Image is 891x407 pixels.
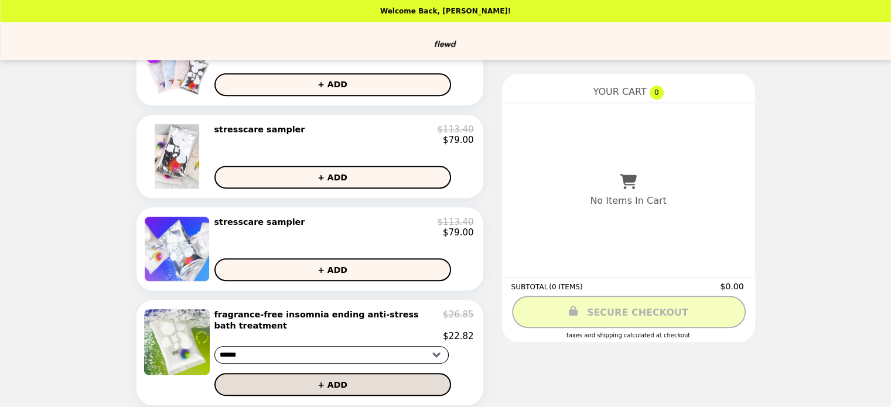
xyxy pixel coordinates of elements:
[214,346,449,364] select: Select a product variant
[380,7,511,15] p: Welcome Back, [PERSON_NAME]!
[511,283,549,291] span: SUBTOTAL
[443,135,474,145] p: $79.00
[144,309,213,375] img: fragrance-free insomnia ending anti-stress bath treatment
[214,73,451,96] button: + ADD
[590,195,666,206] p: No Items In Cart
[155,124,203,189] img: stresscare sampler
[214,166,451,189] button: + ADD
[214,373,451,396] button: + ADD
[650,85,664,100] span: 0
[437,217,473,227] p: $113.40
[593,86,646,97] span: YOUR CART
[443,331,474,341] p: $22.82
[443,309,474,331] p: $26.85
[437,124,473,135] p: $113.40
[402,29,488,53] img: Brand Logo
[145,217,212,281] img: stresscare sampler
[214,124,310,135] h2: stresscare sampler
[214,217,310,227] h2: stresscare sampler
[214,258,451,281] button: + ADD
[443,227,474,238] p: $79.00
[511,332,746,338] div: Taxes and Shipping calculated at checkout
[549,283,582,291] span: ( 0 ITEMS )
[720,282,745,291] span: $0.00
[214,309,443,331] h2: fragrance-free insomnia ending anti-stress bath treatment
